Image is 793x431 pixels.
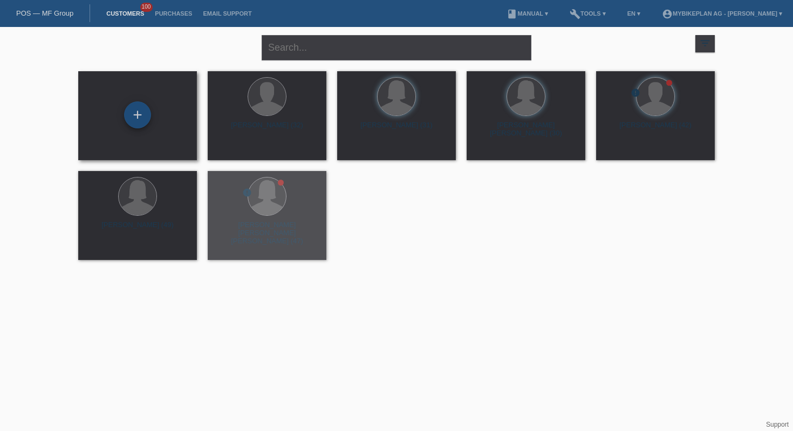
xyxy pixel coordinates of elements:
[87,221,188,238] div: [PERSON_NAME] (49)
[605,121,706,138] div: [PERSON_NAME] (42)
[657,10,788,17] a: account_circleMybikeplan AG - [PERSON_NAME] ▾
[140,3,153,12] span: 100
[346,121,447,138] div: [PERSON_NAME] (31)
[125,106,151,124] div: Add customer
[699,37,711,49] i: filter_list
[501,10,553,17] a: bookManual ▾
[101,10,149,17] a: Customers
[16,9,73,17] a: POS — MF Group
[507,9,517,19] i: book
[631,88,640,99] div: unconfirmed, pending
[564,10,611,17] a: buildTools ▾
[216,121,318,138] div: [PERSON_NAME] (32)
[197,10,257,17] a: Email Support
[216,221,318,240] div: [PERSON_NAME] [PERSON_NAME] [PERSON_NAME] (47)
[149,10,197,17] a: Purchases
[766,421,789,428] a: Support
[662,9,673,19] i: account_circle
[631,88,640,98] i: error
[242,188,252,199] div: unconfirmed, pending
[242,188,252,197] i: error
[475,121,577,138] div: [PERSON_NAME] [PERSON_NAME] (30)
[570,9,580,19] i: build
[622,10,646,17] a: EN ▾
[346,221,447,238] div: [PERSON_NAME] [PERSON_NAME] (25)
[262,35,531,60] input: Search...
